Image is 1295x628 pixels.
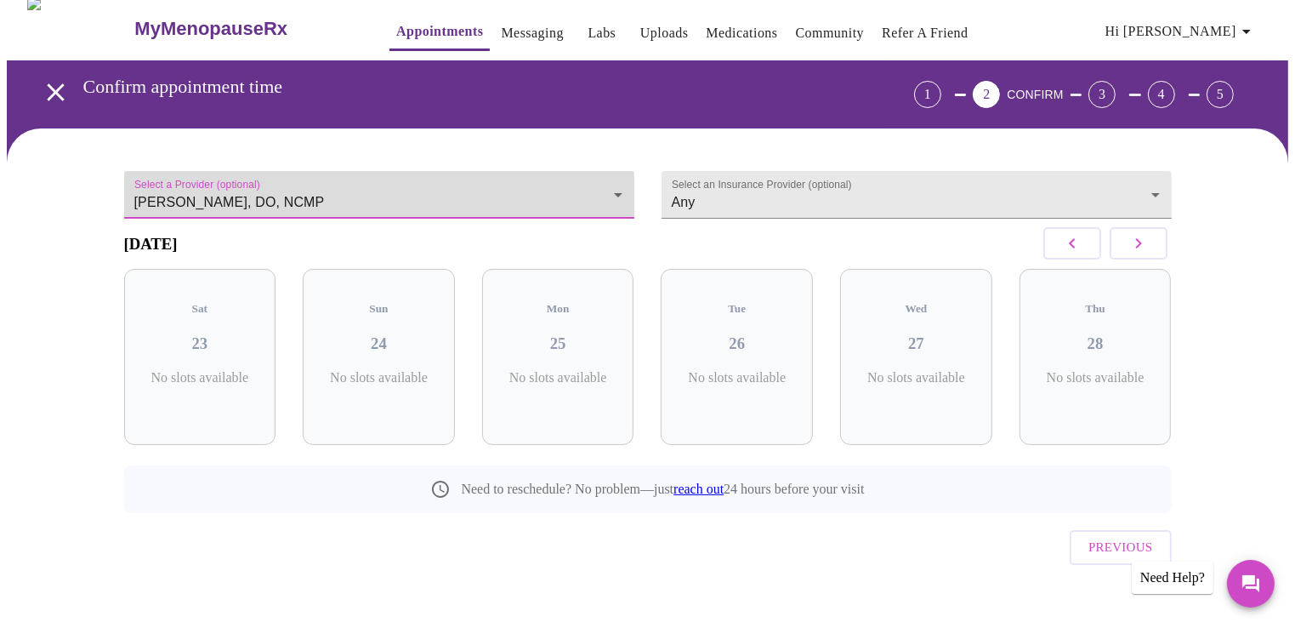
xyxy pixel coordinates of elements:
a: Labs [588,21,616,45]
div: Need Help? [1132,562,1213,594]
button: Messaging [494,16,570,50]
h5: Sun [316,302,441,316]
button: Messages [1227,560,1275,608]
div: Any [662,171,1172,219]
h3: 25 [496,334,621,353]
p: Need to reschedule? No problem—just 24 hours before your visit [461,482,864,497]
h3: 27 [854,334,979,353]
a: Medications [706,21,777,45]
p: No slots available [674,370,799,385]
p: No slots available [496,370,621,385]
h5: Tue [674,302,799,316]
h5: Sat [138,302,263,316]
button: Appointments [389,14,490,51]
h5: Thu [1033,302,1158,316]
p: No slots available [138,370,263,385]
h3: 24 [316,334,441,353]
h3: 26 [674,334,799,353]
div: [PERSON_NAME], DO, NCMP [124,171,634,219]
span: Previous [1088,536,1152,558]
h3: 23 [138,334,263,353]
a: Refer a Friend [882,21,968,45]
div: 5 [1207,81,1234,108]
button: Community [789,16,872,50]
a: reach out [673,482,724,496]
h3: MyMenopauseRx [134,18,287,40]
a: Messaging [501,21,563,45]
a: Appointments [396,20,483,43]
p: No slots available [316,370,441,385]
span: CONFIRM [1007,88,1063,101]
p: No slots available [854,370,979,385]
button: Uploads [633,16,696,50]
div: 3 [1088,81,1116,108]
button: Previous [1070,530,1171,564]
div: 4 [1148,81,1175,108]
h3: 28 [1033,334,1158,353]
span: Hi [PERSON_NAME] [1105,20,1257,43]
div: 1 [914,81,941,108]
a: Uploads [640,21,689,45]
p: No slots available [1033,370,1158,385]
h5: Mon [496,302,621,316]
button: Medications [699,16,784,50]
button: Refer a Friend [875,16,975,50]
button: Labs [575,16,629,50]
a: Community [796,21,865,45]
h3: [DATE] [124,235,178,254]
h5: Wed [854,302,979,316]
div: 2 [973,81,1000,108]
button: Hi [PERSON_NAME] [1099,14,1264,49]
h3: Confirm appointment time [83,76,820,98]
button: open drawer [31,67,81,117]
